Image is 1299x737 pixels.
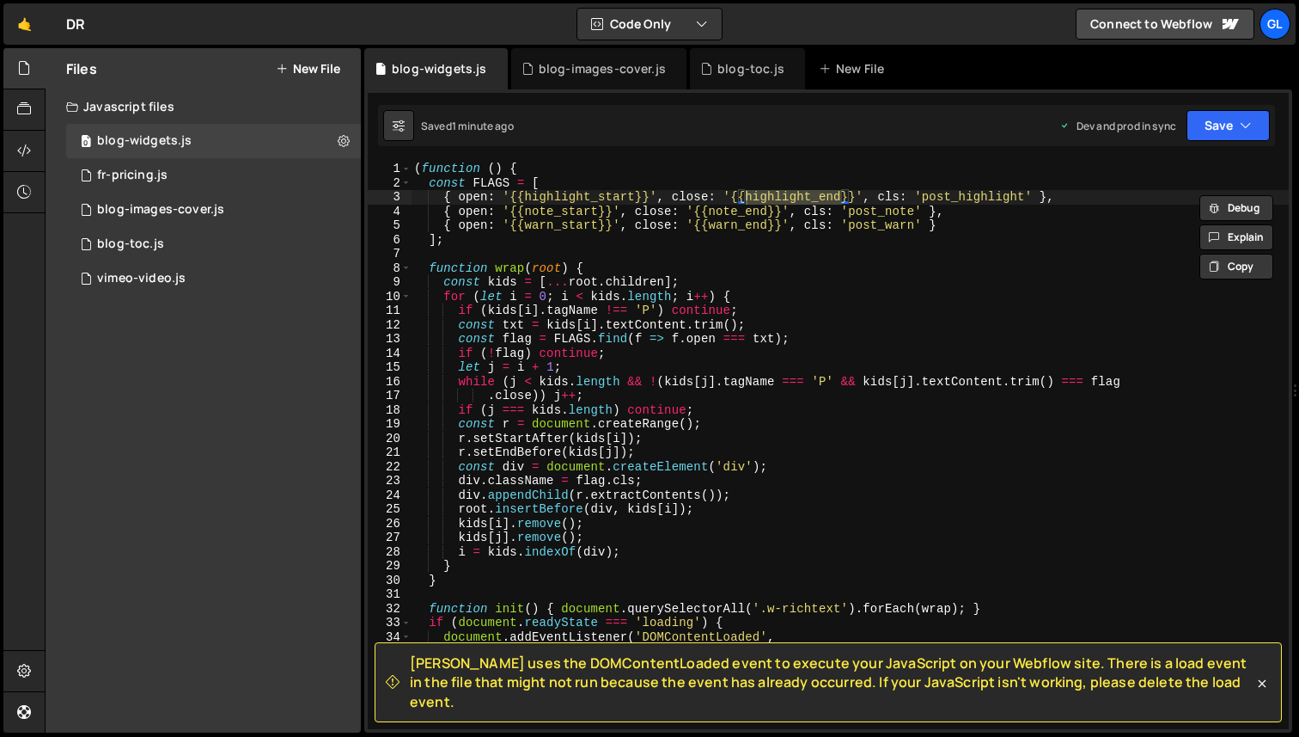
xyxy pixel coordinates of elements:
button: New File [276,62,340,76]
div: 20 [368,432,412,446]
div: 16 [368,375,412,390]
div: 37 [368,673,412,687]
button: Code Only [577,9,722,40]
div: blog-images-cover.js [66,193,361,227]
div: DR [66,14,85,34]
div: 10 [368,290,412,304]
div: blog-widgets.js [392,60,486,77]
div: 34 [368,630,412,645]
div: 25 [368,502,412,517]
div: Javascript files [46,89,361,124]
div: 1 minute ago [452,119,514,133]
button: Save [1186,110,1270,141]
div: blog-images-cover.js [97,202,224,218]
div: 26 [368,517,412,531]
span: 0 [81,136,91,150]
button: Explain [1199,224,1273,250]
div: 30 [368,574,412,588]
div: 29 [368,559,412,574]
div: 2 [368,176,412,191]
div: 7 [368,247,412,261]
div: 21 [368,445,412,460]
div: Saved [421,119,514,133]
div: 11 [368,304,412,318]
h2: Files [66,59,97,78]
button: Copy [1199,254,1273,279]
div: 6 [368,233,412,248]
div: 17 [368,389,412,403]
div: 24 [368,488,412,503]
div: 14298/36690.js [66,261,361,296]
div: 32 [368,602,412,617]
button: Debug [1199,195,1273,221]
div: 14298/47080.js [66,124,361,158]
div: 19 [368,417,412,432]
div: 38 [368,687,412,702]
div: 9 [368,275,412,290]
div: 15 [368,360,412,375]
div: 4 [368,205,412,219]
div: 22 [368,460,412,475]
div: 35 [368,644,412,659]
a: Connect to Webflow [1076,9,1254,40]
a: 🤙 [3,3,46,45]
div: 5 [368,218,412,233]
div: 31 [368,587,412,602]
div: vimeo-video.js [97,271,186,286]
div: 14 [368,347,412,361]
div: 14298/38823.js [66,158,361,193]
div: blog-widgets.js [97,133,192,149]
div: New File [819,60,891,77]
div: Dev and prod in sync [1059,119,1176,133]
div: 28 [368,545,412,560]
div: 18 [368,403,412,418]
div: 8 [368,261,412,276]
span: [PERSON_NAME] uses the DOMContentLoaded event to execute your JavaScript on your Webflow site. Th... [410,654,1253,711]
div: 12 [368,318,412,333]
div: 23 [368,474,412,488]
div: 3 [368,190,412,205]
div: 13 [368,332,412,347]
div: 36 [368,659,412,673]
div: 33 [368,616,412,630]
div: blog-images-cover.js [539,60,666,77]
div: 27 [368,531,412,545]
div: blog-toc.js [717,60,784,77]
a: Gl [1259,9,1290,40]
div: blog-toc.js [97,236,164,252]
div: fr-pricing.js [97,168,168,183]
div: 1 [368,162,412,176]
div: blog-toc.js [66,227,361,261]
